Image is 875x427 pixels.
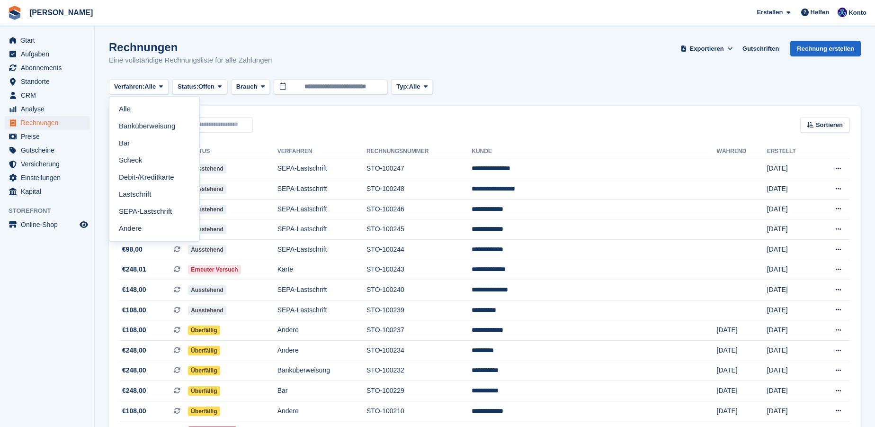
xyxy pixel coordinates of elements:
[21,75,78,88] span: Standorte
[396,82,409,91] span: Typ:
[188,184,226,194] span: Ausstehend
[5,130,89,143] a: menu
[767,240,816,260] td: [DATE]
[366,179,472,200] td: STO-100248
[5,75,89,88] a: menu
[717,401,767,421] td: [DATE]
[366,401,472,421] td: STO-100210
[122,345,146,355] span: €248,00
[5,171,89,184] a: menu
[366,144,472,159] th: Rechnungsnummer
[277,240,366,260] td: SEPA-Lastschrift
[21,61,78,74] span: Abonnements
[188,225,226,234] span: Ausstehend
[767,341,816,361] td: [DATE]
[767,280,816,300] td: [DATE]
[366,300,472,320] td: STO-100239
[277,144,366,159] th: Verfahren
[277,341,366,361] td: Andere
[277,381,366,401] td: Bar
[122,325,146,335] span: €108,00
[21,185,78,198] span: Kapital
[767,219,816,240] td: [DATE]
[122,406,146,416] span: €108,00
[113,186,196,203] a: Lastschrift
[5,116,89,129] a: menu
[188,326,220,335] span: Überfällig
[236,82,258,91] span: Brauch
[188,265,241,274] span: Erneuter Versuch
[188,285,226,295] span: Ausstehend
[277,159,366,179] td: SEPA-Lastschrift
[277,280,366,300] td: SEPA-Lastschrift
[178,82,198,91] span: Status:
[366,219,472,240] td: STO-100245
[21,34,78,47] span: Start
[717,341,767,361] td: [DATE]
[122,264,146,274] span: €248,01
[5,34,89,47] a: menu
[21,89,78,102] span: CRM
[277,179,366,200] td: SEPA-Lastschrift
[790,41,861,56] a: Rechnung erstellen
[5,144,89,157] a: menu
[366,381,472,401] td: STO-100229
[113,220,196,237] a: Andere
[109,79,169,95] button: Verfahren: Alle
[231,79,270,95] button: Brauch
[113,100,196,118] a: Alle
[717,361,767,381] td: [DATE]
[767,199,816,219] td: [DATE]
[114,82,144,91] span: Verfahren:
[277,320,366,341] td: Andere
[277,199,366,219] td: SEPA-Lastschrift
[767,300,816,320] td: [DATE]
[188,245,226,254] span: Ausstehend
[21,116,78,129] span: Rechnungen
[21,102,78,116] span: Analyse
[188,205,226,214] span: Ausstehend
[78,219,89,230] a: Vorschau-Shop
[767,361,816,381] td: [DATE]
[188,407,220,416] span: Überfällig
[5,102,89,116] a: menu
[188,386,220,396] span: Überfällig
[188,144,277,159] th: Status
[8,6,22,20] img: stora-icon-8386f47178a22dfd0bd8f6a31ec36ba5ce8667c1dd55bd0f319d3a0aa187defe.svg
[122,285,146,295] span: €148,00
[366,159,472,179] td: STO-100247
[767,144,816,159] th: Erstellt
[679,41,735,56] button: Exportieren
[198,82,214,91] span: Offen
[172,79,227,95] button: Status: Offen
[5,157,89,171] a: menu
[113,203,196,220] a: SEPA-Lastschrift
[21,157,78,171] span: Versicherung
[277,300,366,320] td: SEPA-Lastschrift
[811,8,830,17] span: Helfen
[122,386,146,396] span: €248,00
[391,79,433,95] button: Typ: Alle
[113,135,196,152] a: Bar
[767,320,816,341] td: [DATE]
[9,206,94,216] span: Storefront
[109,55,272,66] p: Eine vollständige Rechnungsliste für alle Zahlungen
[26,5,97,20] a: [PERSON_NAME]
[113,118,196,135] a: Banküberweisung
[5,218,89,231] a: Speisekarte
[188,366,220,375] span: Überfällig
[277,219,366,240] td: SEPA-Lastschrift
[21,47,78,61] span: Aufgaben
[717,320,767,341] td: [DATE]
[122,365,146,375] span: €248,00
[21,144,78,157] span: Gutscheine
[848,8,866,18] span: Konto
[366,260,472,280] td: STO-100243
[113,152,196,169] a: Scheck
[188,306,226,315] span: Ausstehend
[144,82,156,91] span: Alle
[21,171,78,184] span: Einstellungen
[757,8,783,17] span: Erstellen
[767,381,816,401] td: [DATE]
[690,44,724,54] span: Exportieren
